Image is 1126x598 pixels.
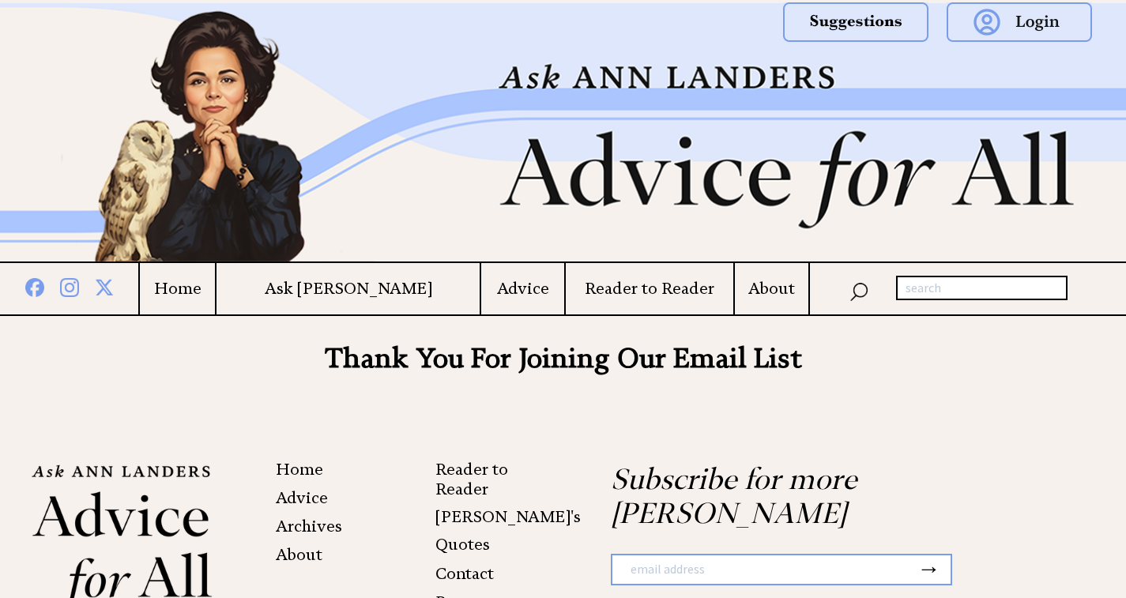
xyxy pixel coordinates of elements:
a: Home [140,279,215,299]
input: email address [612,555,917,584]
a: Ask [PERSON_NAME] [217,279,480,299]
input: search [896,276,1068,301]
img: facebook%20blue.png [25,275,44,297]
a: Archives [276,517,342,536]
a: Reader to Reader [435,460,508,498]
img: instagram%20blue.png [60,275,79,297]
a: Advice [481,279,563,299]
a: Reader to Reader [566,279,733,299]
img: x%20blue.png [95,275,114,296]
a: [PERSON_NAME]'s Quotes [435,507,581,554]
a: Contact [435,564,494,583]
a: Advice [276,488,328,507]
button: → [917,555,940,582]
a: About [276,545,322,564]
img: suggestions.png [783,2,928,42]
a: Home [276,460,323,479]
img: login.png [947,2,1092,42]
img: search_nav.png [849,279,868,302]
center: Thank You For Joining Our Email List [47,339,1079,377]
a: About [735,279,809,299]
